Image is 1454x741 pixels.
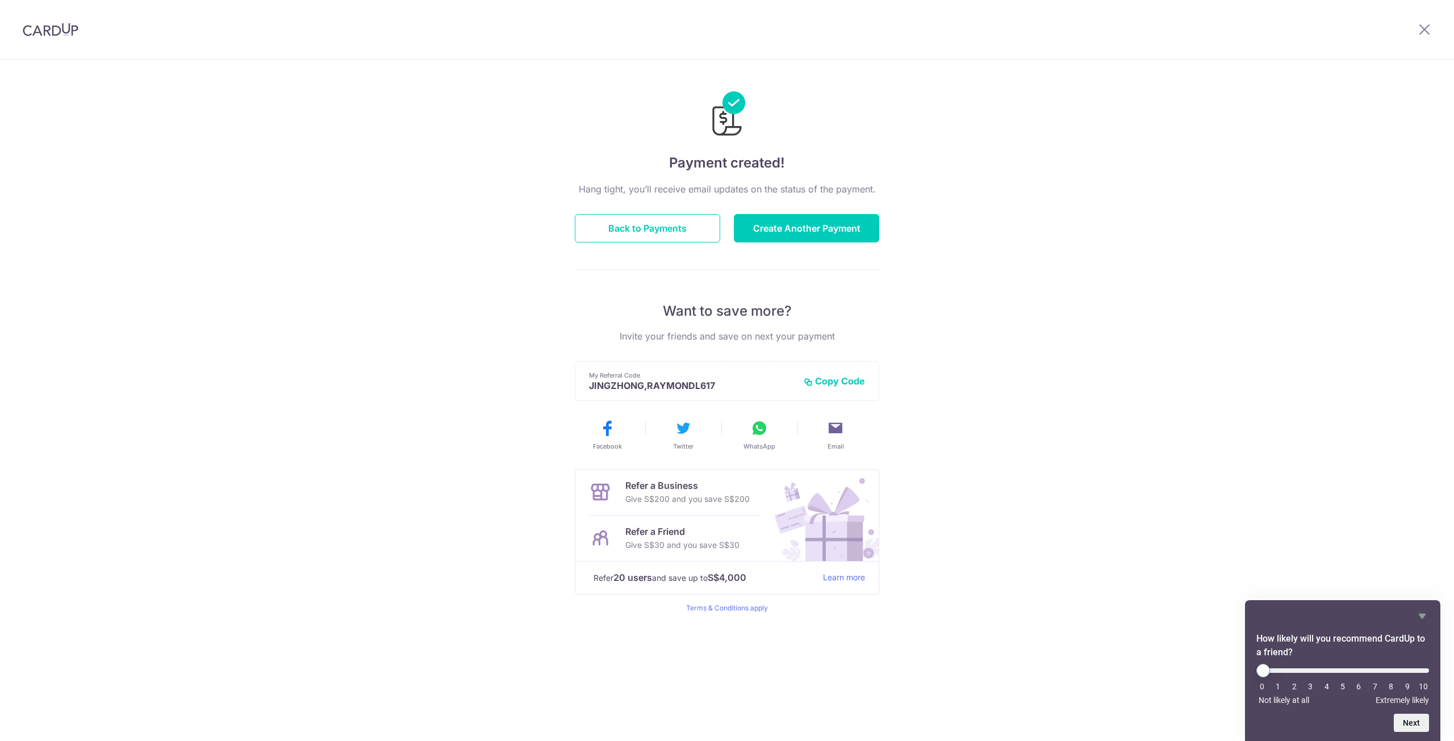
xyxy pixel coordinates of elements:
[686,604,768,612] a: Terms & Conditions apply
[23,23,78,36] img: CardUp
[1256,632,1429,659] h2: How likely will you recommend CardUp to a friend? Select an option from 0 to 10, with 0 being Not...
[708,571,746,584] strong: S$4,000
[625,492,750,506] p: Give S$200 and you save S$200
[764,470,879,561] img: Refer
[734,214,879,242] button: Create Another Payment
[625,479,750,492] p: Refer a Business
[743,442,775,451] span: WhatsApp
[575,329,879,343] p: Invite your friends and save on next your payment
[625,525,739,538] p: Refer a Friend
[1402,682,1413,691] li: 9
[1256,609,1429,732] div: How likely will you recommend CardUp to a friend? Select an option from 0 to 10, with 0 being Not...
[1394,714,1429,732] button: Next question
[726,419,793,451] button: WhatsApp
[575,214,720,242] button: Back to Payments
[589,371,795,380] p: My Referral Code
[1272,682,1284,691] li: 1
[804,375,865,387] button: Copy Code
[1337,682,1348,691] li: 5
[709,91,745,139] img: Payments
[594,571,814,585] p: Refer and save up to
[589,380,795,391] p: JINGZHONG,RAYMONDL617
[613,571,652,584] strong: 20 users
[828,442,844,451] span: Email
[1369,682,1381,691] li: 7
[574,419,641,451] button: Facebook
[625,538,739,552] p: Give S$30 and you save S$30
[1376,696,1429,705] span: Extremely likely
[575,302,879,320] p: Want to save more?
[1418,682,1429,691] li: 10
[1256,664,1429,705] div: How likely will you recommend CardUp to a friend? Select an option from 0 to 10, with 0 being Not...
[673,442,693,451] span: Twitter
[823,571,865,585] a: Learn more
[575,182,879,196] p: Hang tight, you’ll receive email updates on the status of the payment.
[1385,682,1397,691] li: 8
[1305,682,1316,691] li: 3
[1259,696,1309,705] span: Not likely at all
[1415,609,1429,623] button: Hide survey
[1256,682,1268,691] li: 0
[1289,682,1300,691] li: 2
[650,419,717,451] button: Twitter
[1321,682,1332,691] li: 4
[1353,682,1364,691] li: 6
[802,419,869,451] button: Email
[575,153,879,173] h4: Payment created!
[593,442,622,451] span: Facebook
